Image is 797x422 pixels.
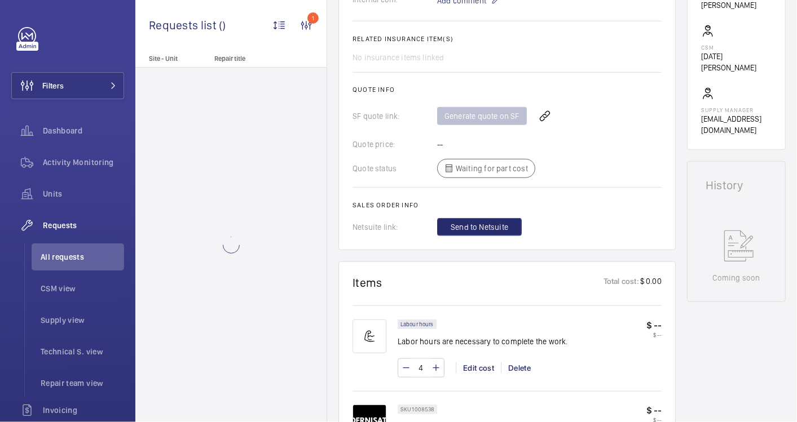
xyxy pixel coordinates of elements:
p: SKU 1008538 [400,407,434,411]
span: Requests list [149,18,219,32]
p: $ -- [646,319,662,331]
p: Labor hours are necessary to complete the work. [398,336,568,347]
span: Invoicing [43,405,124,416]
span: All requests [41,251,124,263]
span: Repair team view [41,377,124,389]
button: Filters [11,72,124,99]
div: Delete [501,362,538,374]
span: Activity Monitoring [43,157,124,168]
p: Labour hours [400,322,434,326]
span: Units [43,188,124,199]
p: [DATE][PERSON_NAME] [701,51,772,73]
p: [EMAIL_ADDRESS][DOMAIN_NAME] [701,113,772,136]
div: Edit cost [456,362,501,374]
p: $ -- [646,405,662,416]
span: Send to Netsuite [451,221,508,233]
h2: Sales order info [353,201,662,209]
span: Dashboard [43,125,124,136]
p: CSM [701,44,772,51]
p: $ 0.00 [639,276,662,290]
span: CSM view [41,283,124,294]
p: $ -- [646,331,662,338]
p: Supply manager [701,106,772,113]
h1: Items [353,276,382,290]
span: Filters [42,80,64,91]
span: Requests [43,220,124,231]
img: muscle-sm.svg [353,319,386,353]
p: Coming soon [712,272,760,283]
h1: History [706,180,767,191]
p: Repair title [214,55,289,63]
button: Send to Netsuite [437,218,522,236]
span: Technical S. view [41,346,124,357]
p: Total cost: [604,276,639,290]
span: Supply view [41,314,124,326]
h2: Quote info [353,86,662,94]
h2: Related insurance item(s) [353,35,662,43]
p: Site - Unit [135,55,210,63]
